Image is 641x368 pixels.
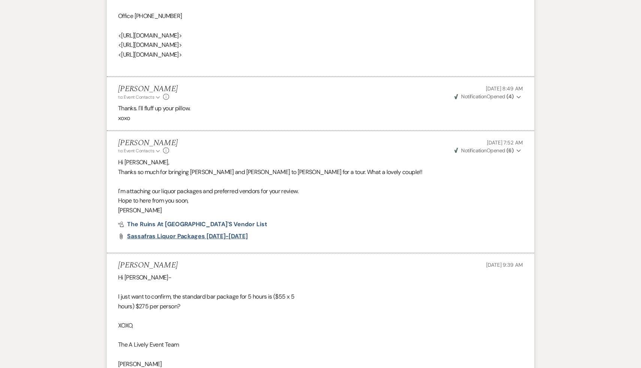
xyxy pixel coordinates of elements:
[454,93,514,100] span: Opened
[118,94,154,100] span: to: Event Contacts
[486,261,523,268] span: [DATE] 9:39 AM
[118,113,523,123] p: xoxo
[118,94,161,101] button: to: Event Contacts
[453,93,523,101] button: NotificationOpened (4)
[118,261,178,270] h5: [PERSON_NAME]
[118,206,523,215] p: [PERSON_NAME]
[127,220,267,228] span: The Ruins at [GEOGRAPHIC_DATA]'s Vendor List
[118,186,523,196] p: I'm attaching our liquor packages and preferred vendors for your review.
[118,147,161,154] button: to: Event Contacts
[454,147,514,154] span: Opened
[118,84,178,94] h5: [PERSON_NAME]
[127,233,248,239] a: Sassafras Liquor Packages [DATE]-[DATE]
[506,147,514,154] strong: ( 6 )
[118,138,178,148] h5: [PERSON_NAME]
[118,148,154,154] span: to: Event Contacts
[506,93,514,100] strong: ( 4 )
[118,221,267,227] a: The Ruins at [GEOGRAPHIC_DATA]'s Vendor List
[118,196,523,206] p: Hope to here from you soon,
[118,104,523,113] p: Thanks. I'll fluff up your pillow.
[486,85,523,92] span: [DATE] 8:49 AM
[118,167,523,177] p: Thanks so much for bringing [PERSON_NAME] and [PERSON_NAME] to [PERSON_NAME] for a tour. What a l...
[453,147,523,155] button: NotificationOpened (6)
[487,139,523,146] span: [DATE] 7:52 AM
[461,93,486,100] span: Notification
[118,158,523,167] p: Hi [PERSON_NAME],
[461,147,486,154] span: Notification
[127,232,248,240] span: Sassafras Liquor Packages [DATE]-[DATE]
